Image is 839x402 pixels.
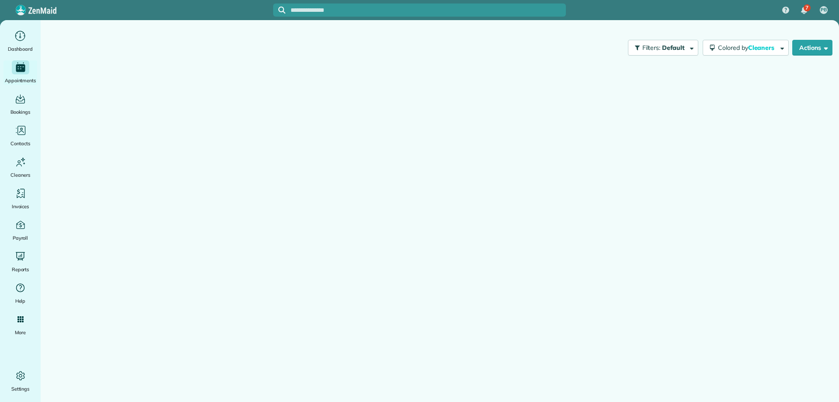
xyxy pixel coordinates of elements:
[273,7,285,14] button: Focus search
[12,265,29,274] span: Reports
[10,108,31,116] span: Bookings
[10,171,30,179] span: Cleaners
[3,155,37,179] a: Cleaners
[3,92,37,116] a: Bookings
[805,4,808,11] span: 7
[792,40,832,56] button: Actions
[278,7,285,14] svg: Focus search
[10,139,30,148] span: Contacts
[718,44,777,52] span: Colored by
[748,44,776,52] span: Cleaners
[821,7,827,14] span: PB
[642,44,661,52] span: Filters:
[3,186,37,211] a: Invoices
[3,218,37,242] a: Payroll
[3,29,37,53] a: Dashboard
[15,328,26,337] span: More
[8,45,33,53] span: Dashboard
[628,40,698,56] button: Filters: Default
[3,123,37,148] a: Contacts
[3,249,37,274] a: Reports
[12,202,29,211] span: Invoices
[624,40,698,56] a: Filters: Default
[795,1,813,20] div: 7 unread notifications
[5,76,36,85] span: Appointments
[13,234,28,242] span: Payroll
[703,40,789,56] button: Colored byCleaners
[15,297,26,305] span: Help
[3,369,37,393] a: Settings
[3,281,37,305] a: Help
[662,44,685,52] span: Default
[3,60,37,85] a: Appointments
[11,385,30,393] span: Settings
